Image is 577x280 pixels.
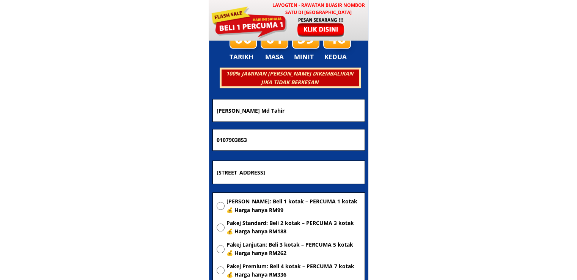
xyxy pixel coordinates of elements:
h3: TARIKH [230,52,261,62]
input: Alamat [215,161,363,184]
span: Pakej Standard: Beli 2 kotak – PERCUMA 3 kotak 💰 Harga hanya RM188 [226,219,361,236]
span: Pakej Premium: Beli 4 kotak – PERCUMA 7 kotak 💰 Harga hanya RM336 [226,262,361,279]
h3: MINIT [294,52,317,62]
input: Nombor Telefon Bimbit [215,129,363,151]
h3: KEDUA [324,52,349,62]
input: Nama penuh [215,99,363,121]
span: Pakej Lanjutan: Beli 3 kotak – PERCUMA 5 kotak 💰 Harga hanya RM262 [226,241,361,258]
h3: 100% JAMINAN [PERSON_NAME] DIKEMBALIKAN JIKA TIDAK BERKESAN [220,69,358,87]
span: [PERSON_NAME]: Beli 1 kotak – PERCUMA 1 kotak 💰 Harga hanya RM99 [226,197,361,214]
h3: LAVOGTEN - Rawatan Buasir Nombor Satu di [GEOGRAPHIC_DATA] [269,2,368,16]
h3: MASA [262,52,288,62]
